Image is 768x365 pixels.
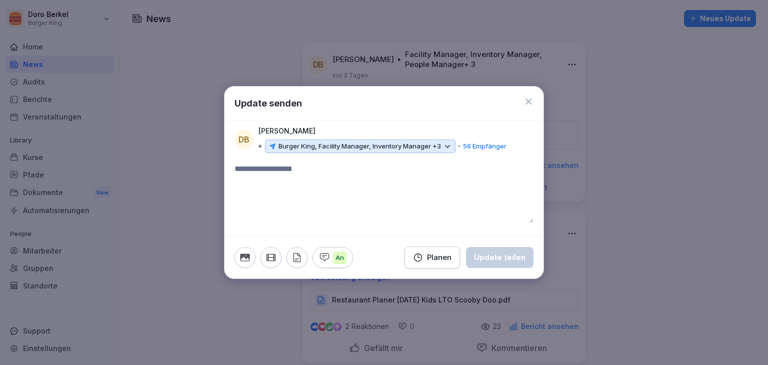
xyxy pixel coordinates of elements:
p: Burger King, Facility Manager, Inventory Manager +3 [278,141,441,151]
div: Planen [413,252,451,263]
div: Update teilen [474,252,525,263]
button: An [312,247,353,268]
p: [PERSON_NAME] [258,125,315,136]
p: 56 Empfänger [463,141,506,151]
p: An [333,251,346,264]
div: DB [234,130,253,149]
button: Planen [404,246,460,268]
button: Update teilen [466,247,533,268]
h1: Update senden [234,96,302,110]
